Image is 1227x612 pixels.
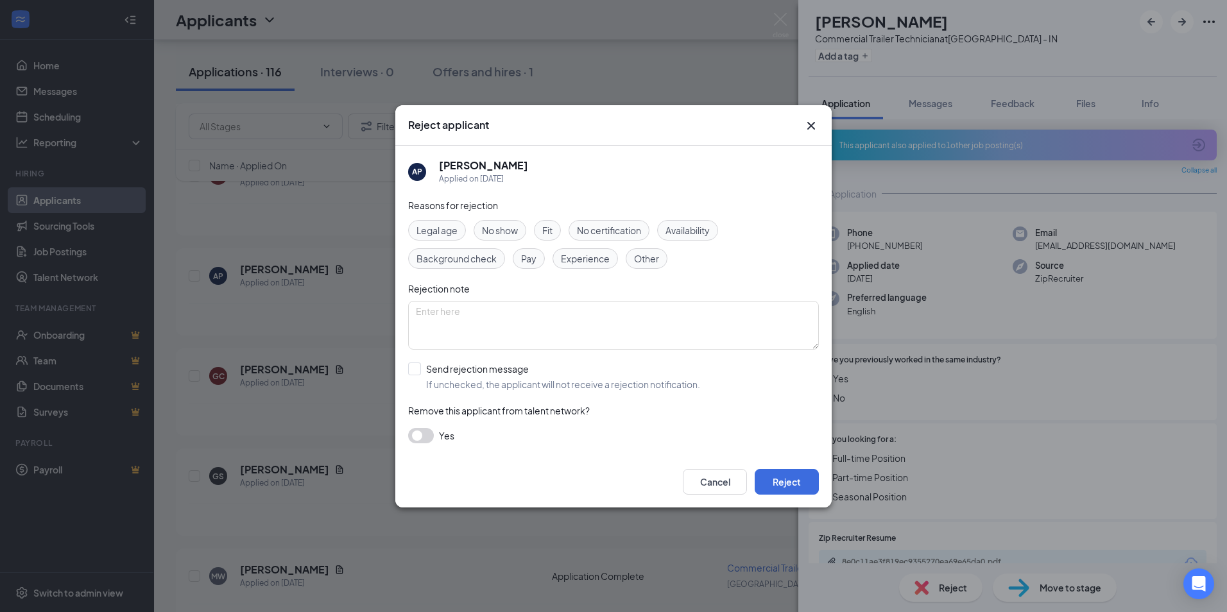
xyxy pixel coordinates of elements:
span: Experience [561,251,610,266]
span: No certification [577,223,641,237]
span: Yes [439,428,454,443]
div: AP [412,166,422,177]
h5: [PERSON_NAME] [439,158,528,173]
span: Background check [416,251,497,266]
span: Other [634,251,659,266]
div: Open Intercom Messenger [1183,568,1214,599]
button: Reject [755,469,819,495]
span: Pay [521,251,536,266]
div: Applied on [DATE] [439,173,528,185]
span: Legal age [416,223,458,237]
span: Remove this applicant from talent network? [408,405,590,416]
span: Availability [665,223,710,237]
span: Fit [542,223,553,237]
span: No show [482,223,518,237]
h3: Reject applicant [408,118,489,132]
button: Cancel [683,469,747,495]
span: Rejection note [408,283,470,294]
span: Reasons for rejection [408,200,498,211]
button: Close [803,118,819,133]
svg: Cross [803,118,819,133]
